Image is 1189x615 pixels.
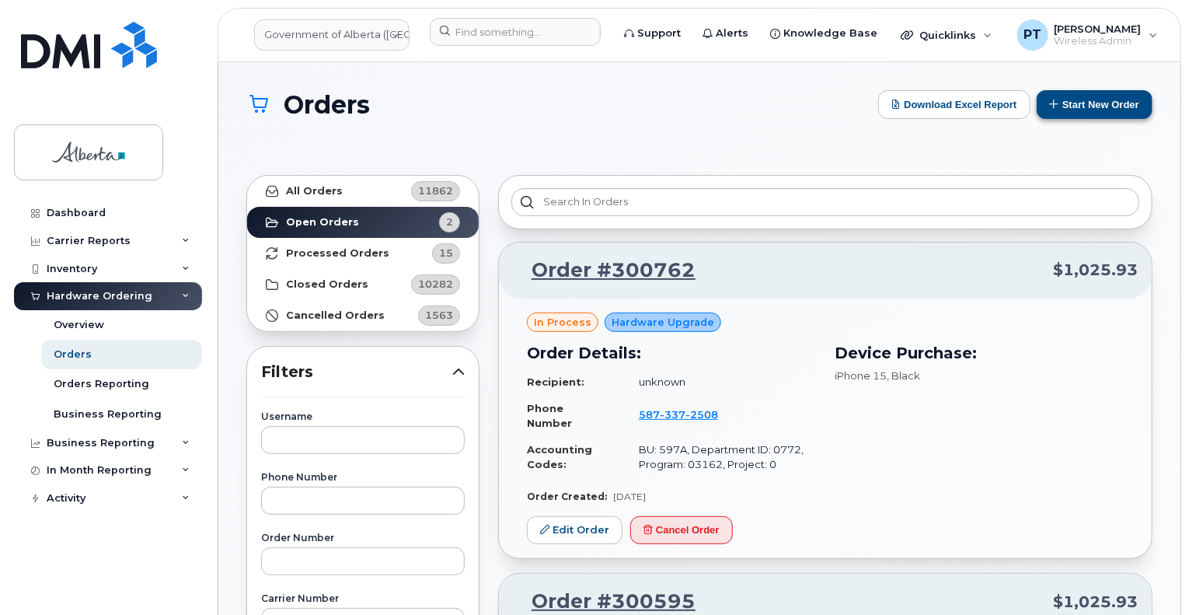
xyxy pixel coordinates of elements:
input: Search in orders [511,188,1139,216]
span: $1,025.93 [1053,259,1138,281]
span: Hardware Upgrade [612,315,714,330]
span: $1,025.93 [1053,591,1138,613]
span: 337 [660,408,685,421]
td: unknown [625,369,816,396]
td: BU: 597A, Department ID: 0772, Program: 03162, Project: 0 [625,436,816,477]
span: , Black [887,369,920,382]
label: Phone Number [261,473,465,482]
span: 15 [439,246,453,260]
strong: Recipient: [527,376,584,388]
strong: Cancelled Orders [286,309,385,322]
span: Filters [261,361,452,383]
span: in process [534,315,591,330]
strong: All Orders [286,185,343,197]
a: All Orders11862 [247,176,479,207]
span: 1563 [425,308,453,323]
strong: Open Orders [286,216,359,229]
span: 587 [639,408,718,421]
a: Processed Orders15 [247,238,479,269]
strong: Accounting Codes: [527,443,592,470]
span: Orders [284,91,370,118]
strong: Order Created: [527,491,607,502]
span: 11862 [418,183,453,198]
span: [DATE] [613,491,646,502]
label: Carrier Number [261,594,465,603]
h3: Device Purchase: [835,341,1124,365]
span: 2 [446,215,453,229]
a: Open Orders2 [247,207,479,238]
button: Start New Order [1037,90,1152,119]
span: 10282 [418,277,453,292]
a: Order #300762 [513,257,696,285]
a: Cancelled Orders1563 [247,300,479,331]
button: Cancel Order [630,516,733,545]
a: 5873372508 [639,408,737,421]
label: Username [261,412,465,421]
a: Edit Order [527,516,622,545]
span: 2508 [685,408,718,421]
button: Download Excel Report [878,90,1030,119]
strong: Closed Orders [286,278,368,291]
h3: Order Details: [527,341,816,365]
span: iPhone 15 [835,369,887,382]
label: Order Number [261,533,465,543]
strong: Phone Number [527,402,572,429]
strong: Processed Orders [286,247,389,260]
a: Closed Orders10282 [247,269,479,300]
